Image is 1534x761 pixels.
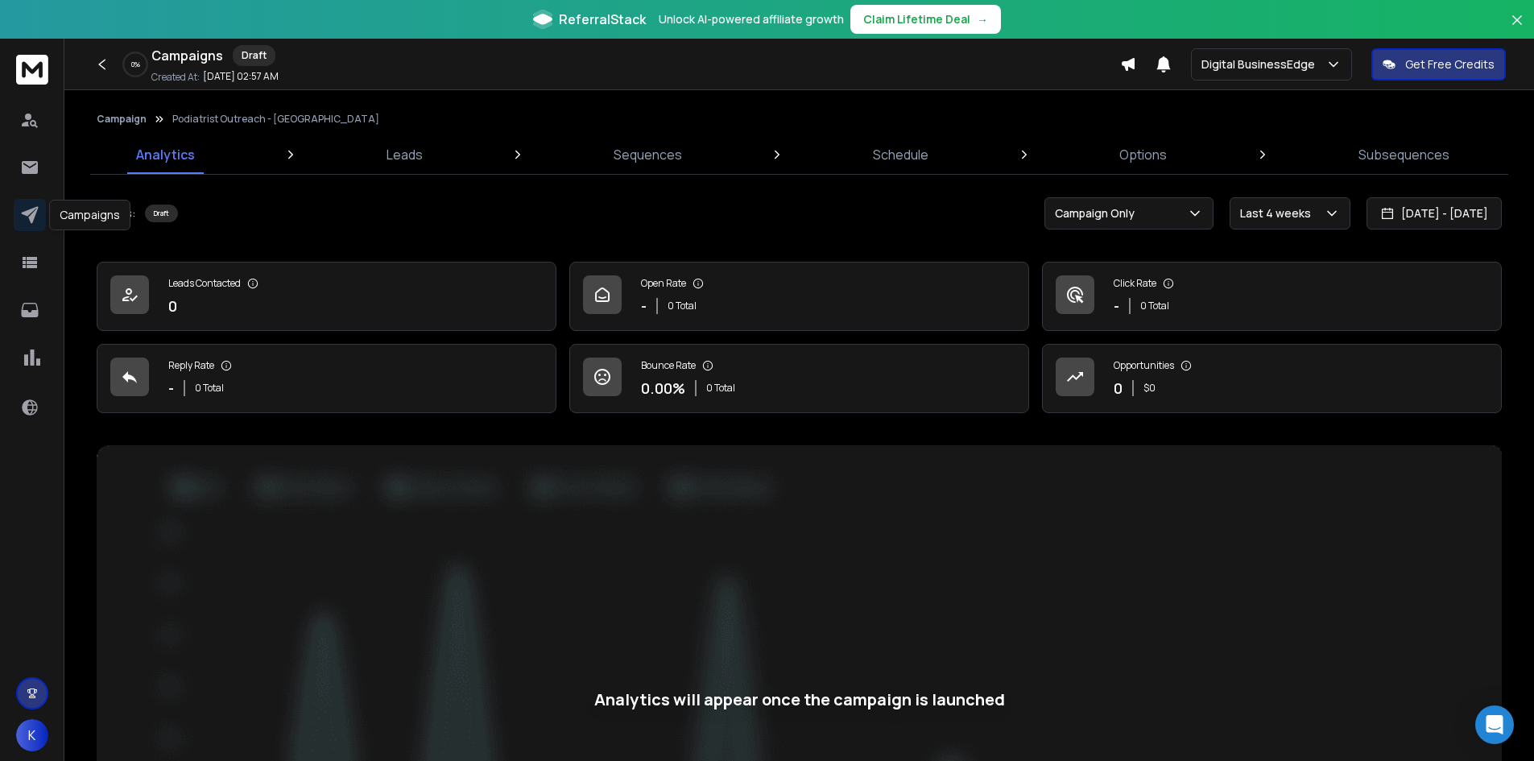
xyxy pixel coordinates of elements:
[659,11,844,27] p: Unlock AI-powered affiliate growth
[1371,48,1506,81] button: Get Free Credits
[1240,205,1317,221] p: Last 4 weeks
[1349,135,1459,174] a: Subsequences
[136,145,195,164] p: Analytics
[1358,145,1449,164] p: Subsequences
[1475,705,1514,744] div: Open Intercom Messenger
[873,145,928,164] p: Schedule
[203,70,279,83] p: [DATE] 02:57 AM
[126,135,205,174] a: Analytics
[569,344,1029,413] a: Bounce Rate0.00%0 Total
[1140,300,1169,312] p: 0 Total
[168,277,241,290] p: Leads Contacted
[641,295,647,317] p: -
[1507,10,1528,48] button: Close banner
[377,135,432,174] a: Leads
[49,200,130,230] div: Campaigns
[641,377,685,399] p: 0.00 %
[97,113,147,126] button: Campaign
[97,262,556,331] a: Leads Contacted0
[195,382,224,395] p: 0 Total
[569,262,1029,331] a: Open Rate-0 Total
[1055,205,1141,221] p: Campaign Only
[668,300,697,312] p: 0 Total
[131,60,140,69] p: 0 %
[641,359,696,372] p: Bounce Rate
[168,359,214,372] p: Reply Rate
[1119,145,1167,164] p: Options
[1405,56,1495,72] p: Get Free Credits
[1114,377,1123,399] p: 0
[1143,382,1156,395] p: $ 0
[977,11,988,27] span: →
[172,113,379,126] p: Podiatrist Outreach - [GEOGRAPHIC_DATA]
[1042,262,1502,331] a: Click Rate-0 Total
[168,377,174,399] p: -
[1114,277,1156,290] p: Click Rate
[706,382,735,395] p: 0 Total
[16,719,48,751] button: K
[168,295,177,317] p: 0
[151,46,223,65] h1: Campaigns
[145,205,178,222] div: Draft
[1110,135,1176,174] a: Options
[1367,197,1502,230] button: [DATE] - [DATE]
[1114,359,1174,372] p: Opportunities
[850,5,1001,34] button: Claim Lifetime Deal→
[863,135,938,174] a: Schedule
[1114,295,1119,317] p: -
[1201,56,1321,72] p: Digital BusinessEdge
[604,135,692,174] a: Sequences
[594,689,1005,711] div: Analytics will appear once the campaign is launched
[1042,344,1502,413] a: Opportunities0$0
[387,145,423,164] p: Leads
[559,10,646,29] span: ReferralStack
[614,145,682,164] p: Sequences
[233,45,275,66] div: Draft
[641,277,686,290] p: Open Rate
[97,344,556,413] a: Reply Rate-0 Total
[151,71,200,84] p: Created At:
